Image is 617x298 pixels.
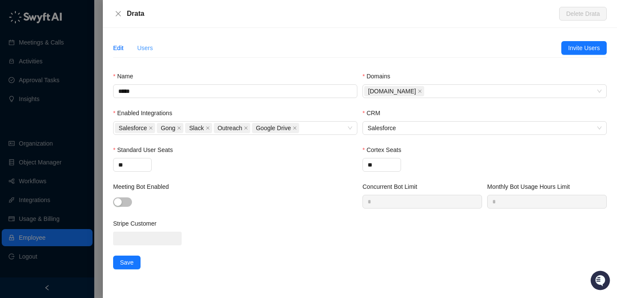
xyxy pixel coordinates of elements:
[364,86,424,96] span: Drata.com
[362,182,423,191] label: Concurrent Bot Limit
[487,182,576,191] label: Monthly Bot Usage Hours Limit
[189,123,204,133] span: Slack
[177,126,181,130] span: close
[9,9,26,26] img: Swyft AI
[214,123,251,133] span: Outreach
[218,123,243,133] span: Outreach
[127,9,559,19] div: Drata
[568,43,600,53] span: Invite Users
[9,34,156,48] p: Welcome 👋
[256,123,291,133] span: Google Drive
[9,77,24,93] img: 5124521997842_fc6d7dfcefe973c2e489_88.png
[362,145,407,155] label: Cortex Seats
[113,145,179,155] label: Standard User Seats
[137,43,153,53] div: Users
[157,123,183,133] span: Gong
[252,123,299,133] span: Google Drive
[113,182,175,191] label: Meeting Bot Enabled
[9,48,156,62] h2: How can we help?
[29,86,108,93] div: We're available if you need us!
[113,9,123,19] button: Close
[206,126,210,130] span: close
[363,158,401,171] input: Cortex Seats
[113,219,162,228] label: Stripe Customer
[561,41,607,55] button: Invite Users
[426,88,428,95] input: Domains
[113,108,178,118] label: Enabled Integrations
[293,126,297,130] span: close
[114,158,151,171] input: Standard User Seats
[559,7,607,21] button: Delete Drata
[113,43,123,53] div: Edit
[301,125,303,131] input: Enabled Integrations
[29,77,141,86] div: Start new chat
[418,89,422,93] span: close
[113,84,357,98] input: Name
[120,258,134,267] span: Save
[85,141,104,147] span: Pylon
[368,122,602,134] span: Salesforce
[119,123,147,133] span: Salesforce
[35,116,69,132] a: 📶Status
[146,80,156,90] button: Start new chat
[115,123,155,133] span: Salesforce
[488,195,606,208] input: Monthly Bot Usage Hours Limit
[185,123,212,133] span: Slack
[17,120,32,128] span: Docs
[113,197,132,207] button: Meeting Bot Enabled
[590,270,613,293] iframe: Open customer support
[5,116,35,132] a: 📚Docs
[39,121,45,128] div: 📶
[60,140,104,147] a: Powered byPylon
[362,72,396,81] label: Domains
[362,108,386,118] label: CRM
[363,195,482,208] input: Concurrent Bot Limit
[9,121,15,128] div: 📚
[115,10,122,17] span: close
[368,86,416,96] span: [DOMAIN_NAME]
[113,256,141,269] button: Save
[161,123,175,133] span: Gong
[244,126,248,130] span: close
[113,72,139,81] label: Name
[149,126,153,130] span: close
[47,120,66,128] span: Status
